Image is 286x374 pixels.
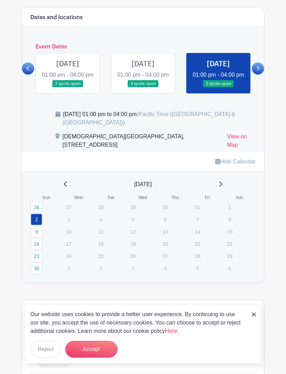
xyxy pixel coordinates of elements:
a: Here [165,328,177,334]
p: 21 [191,238,203,249]
p: 2 [95,263,107,274]
p: 5 [191,263,203,274]
button: Accept [65,341,118,358]
p: 4 [95,214,107,225]
p: 7 [191,214,203,225]
p: 18 [95,238,107,249]
p: 29 [224,251,235,261]
p: 26 [127,251,139,261]
th: Thu [159,194,191,201]
a: 9 [31,226,42,237]
a: 2 [31,214,42,225]
h6: Event Dates [34,44,252,50]
p: 1 [224,202,235,213]
a: 26 [31,201,42,213]
a: Hide Calendar [215,159,256,165]
p: 3 [63,214,74,225]
a: 30 [31,262,42,274]
p: Our website uses cookies to provide a better user experience. By continuing to use our site, you ... [30,310,244,335]
img: close_button-5f87c8562297e5c2d7936805f587ecaba9071eb48480494691a3f1689db116b3.svg [252,312,256,316]
p: 13 [159,226,171,237]
p: 3 [127,263,139,274]
p: 27 [159,251,171,261]
p: 25 [95,251,107,261]
th: Sun [30,194,62,201]
p: 17 [63,238,74,249]
th: Sat [224,194,256,201]
th: Fri [191,194,223,201]
a: 23 [31,250,42,262]
th: Mon [62,194,95,201]
span: [DATE] [134,180,152,189]
p: 22 [224,238,235,249]
h6: Dates and locations [30,14,83,21]
div: [DEMOGRAPHIC_DATA][GEOGRAPHIC_DATA], [STREET_ADDRESS] [62,132,221,152]
p: 12 [127,226,139,237]
p: 31 [191,202,203,213]
p: 24 [63,251,74,261]
th: Wed [127,194,159,201]
p: 6 [159,214,171,225]
p: 19 [127,238,139,249]
p: 1 [63,263,74,274]
span: (Pacific Time ([GEOGRAPHIC_DATA] & [GEOGRAPHIC_DATA])) [63,111,235,125]
p: 8 [224,214,235,225]
p: 4 [159,263,171,274]
p: 5 [127,214,139,225]
p: 10 [63,226,74,237]
p: 6 [224,263,235,274]
p: 11 [95,226,107,237]
div: [DATE] 01:00 pm to 04:00 pm [63,110,256,127]
p: 20 [159,238,171,249]
p: 29 [127,202,139,213]
p: 30 [159,202,171,213]
button: Reject [30,341,61,358]
p: 28 [191,251,203,261]
p: 27 [63,202,74,213]
p: 15 [224,226,235,237]
p: 28 [95,202,107,213]
p: 14 [191,226,203,237]
th: Tue [95,194,127,201]
a: 16 [31,238,42,250]
a: View on Map [227,132,256,152]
